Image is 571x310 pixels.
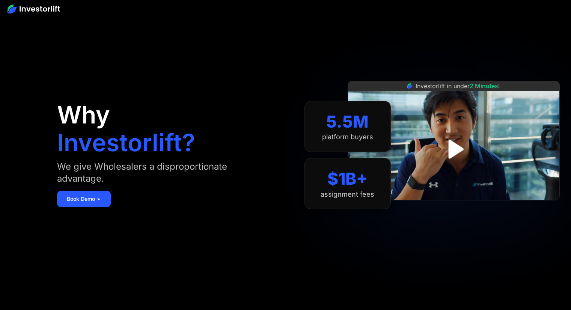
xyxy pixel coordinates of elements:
div: We give Wholesalers a disproportionate advantage. [57,161,263,185]
div: $1B+ [327,169,368,189]
h1: Why [57,103,110,127]
div: assignment fees [321,190,374,199]
div: platform buyers [322,133,373,141]
a: open lightbox [437,132,470,166]
div: 5.5M [326,112,369,132]
a: Book Demo ➢ [57,191,111,207]
h1: Investorlift? [57,131,195,155]
span: 2 Minutes [470,82,498,90]
div: Investorlift in under ! [416,81,500,90]
iframe: Customer reviews powered by Trustpilot [397,204,510,213]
